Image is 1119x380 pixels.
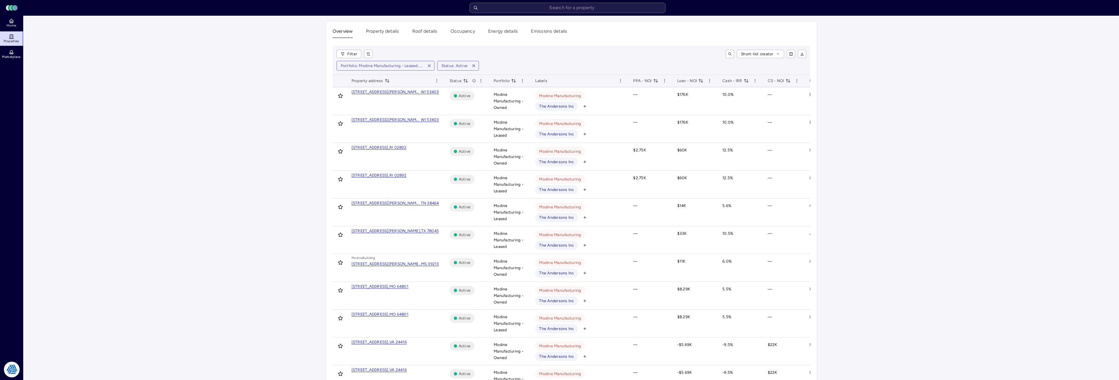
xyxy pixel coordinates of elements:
span: PPA - NOI [633,78,658,84]
img: Tradition Energy [4,362,20,377]
button: Modine Manufacturing [535,91,585,100]
td: 12.5% [717,143,763,171]
span: Active [459,287,471,294]
button: Modine Manufacturing [535,119,585,128]
button: Toggle favorite [335,91,346,101]
button: Toggle favorite [335,341,346,351]
button: Property details [366,28,399,38]
td: $176K [672,115,717,143]
td: $176K [672,87,717,115]
span: Modine Manufacturing [539,259,581,266]
td: — [763,143,804,171]
span: Active [459,259,471,266]
div: MO 64801 [389,312,408,316]
td: $11K [672,254,717,282]
a: [STREET_ADDRESS],MO 64801 [352,285,408,288]
span: The Andersons Inc [539,325,574,332]
a: [STREET_ADDRESS],RI 02892 [352,173,406,177]
span: Short-list creator [741,51,773,57]
td: — [628,115,672,143]
button: show/hide columns [787,50,795,58]
td: — [763,282,804,310]
span: Active [459,93,471,99]
div: [STREET_ADDRESS], [352,146,389,149]
div: [STREET_ADDRESS], [352,173,389,177]
button: Toggle favorite [335,202,346,212]
span: The Andersons Inc [539,242,574,249]
td: $2.75K [628,143,672,171]
td: Modine Manufacturing - Owned [488,143,530,171]
button: The Andersons Inc [535,102,578,111]
td: Modine Manufacturing - Leased [488,310,530,337]
td: 12.5% [717,171,763,199]
button: Toggle favorite [335,369,346,379]
td: 10.0% [717,87,763,115]
div: WI 53403 [421,118,439,122]
td: — [763,226,804,254]
td: $8.29K [672,310,717,337]
td: Liberty Utilities (formerly Empire District Electric) [804,282,923,310]
td: Modine Manufacturing - Leased [488,199,530,226]
span: Modine Manufacturing [539,204,581,210]
td: 5.5% [717,310,763,337]
button: Toggle favorite [335,146,346,157]
span: Properties [4,39,19,43]
td: Modine Manufacturing - Owned [488,254,530,282]
button: The Andersons Inc [535,296,578,305]
button: Energy details [488,28,518,38]
td: City of [GEOGRAPHIC_DATA] [804,199,923,226]
button: The Andersons Inc [535,352,578,361]
a: [STREET_ADDRESS][PERSON_NAME][PERSON_NAME],WI 53403 [352,90,439,94]
button: Emissions details [531,28,567,38]
span: Active [459,343,471,349]
div: [STREET_ADDRESS][PERSON_NAME][PERSON_NAME], [352,90,421,94]
div: Status: Active [441,62,468,69]
span: Active [459,232,471,238]
button: toggle search [726,50,734,58]
div: Modine [352,255,363,261]
td: Liberty Utilities (formerly Empire District Electric) [804,310,923,337]
span: Modine Manufacturing [539,232,581,238]
span: Active [459,204,471,210]
div: TX 78045 [421,229,439,233]
button: Portfolio: Modine Manufacturing - Leased, Modine Manufacturing - Owned [337,61,424,70]
button: Modine Manufacturing [535,369,585,378]
span: The Andersons Inc [539,131,574,137]
button: toggle sorting [744,78,749,83]
td: -$5.69K [672,337,717,365]
span: Active [459,148,471,155]
button: The Andersons Inc [535,185,578,194]
div: [STREET_ADDRESS], [352,285,389,288]
span: Active [459,176,471,182]
td: $14K [672,199,717,226]
td: — [628,337,672,365]
div: [STREET_ADDRESS], [352,368,389,372]
button: Modine Manufacturing [535,286,585,295]
button: The Andersons Inc [535,324,578,333]
a: [STREET_ADDRESS][PERSON_NAME][PERSON_NAME],WI 53403 [352,118,439,122]
td: -9.5% [717,337,763,365]
div: Portfolio: Modine Manufacturing - Leased, Modine Manufacturing - Owned [341,62,423,69]
button: toggle sorting [653,78,658,83]
button: Occupancy [451,28,475,38]
td: — [628,87,672,115]
td: — [763,310,804,337]
td: Modine Manufacturing - Owned [488,87,530,115]
a: [STREET_ADDRESS],MO 64801 [352,312,408,316]
span: Modine Manufacturing [539,120,581,127]
button: Toggle favorite [335,174,346,184]
td: 5.5% [717,282,763,310]
a: [STREET_ADDRESS],RI 02892 [352,146,406,149]
button: Status: Active [437,61,469,70]
div: [STREET_ADDRESS][PERSON_NAME][PERSON_NAME], [352,118,421,122]
td: Entergy [US_STATE] Inc [804,254,923,282]
td: 10.0% [717,115,763,143]
button: Modine Manufacturing [535,202,585,212]
td: Modine Manufacturing - Leased [488,171,530,199]
button: Filter [337,50,362,58]
td: $2.75K [628,171,672,199]
span: Active [459,315,471,321]
td: $60K [672,143,717,171]
td: — [628,310,672,337]
td: — [628,254,672,282]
